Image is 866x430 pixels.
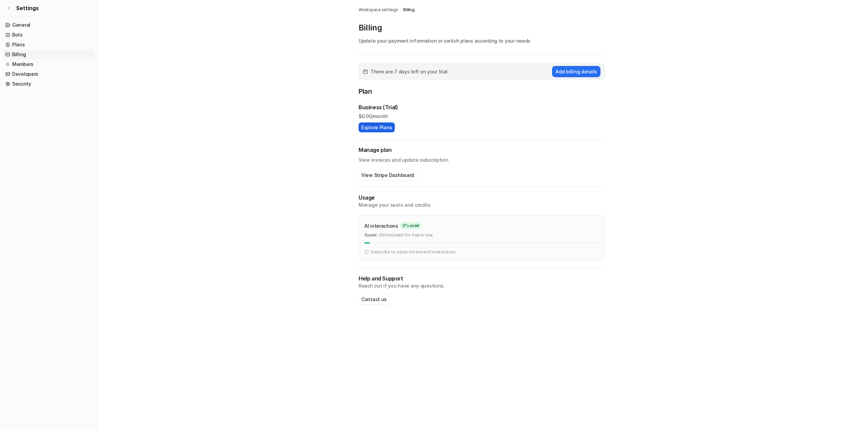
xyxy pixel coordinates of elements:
[3,69,94,79] a: Developers
[16,4,39,12] span: Settings
[359,37,605,44] p: Update your payment information or switch plans according to your needs
[379,232,433,238] p: / 200 included for free in trial
[370,68,448,75] span: There are 7 days left on your trial
[359,282,605,289] p: Reach out if you have any questions.
[370,249,455,255] p: Subscribe to a plan for more AI interactions
[359,122,395,132] button: Explore Plans
[359,154,605,163] p: View invoices and update subscription
[3,60,94,69] a: Members
[364,222,398,229] p: AI interactions
[3,20,94,30] a: General
[359,146,605,154] h2: Manage plan
[3,40,94,49] a: Plans
[359,194,605,202] p: Usage
[359,22,605,33] p: Billing
[359,103,398,111] p: Business (Trial)
[359,275,605,282] p: Help and Support
[400,222,421,229] span: 3 % used
[359,202,605,208] p: Manage your seats and credits
[359,170,417,180] button: View Stripe Dashboard
[552,66,600,77] button: Add billing details
[359,7,398,13] a: Workspace settings
[3,79,94,89] a: Security
[3,50,94,59] a: Billing
[359,294,389,304] button: Contact us
[363,69,368,74] img: calender-icon.svg
[403,7,414,13] a: Billing
[400,7,402,13] span: /
[364,232,377,238] p: 5 used
[359,86,605,98] p: Plan
[359,113,605,120] p: $ 0.00/month
[3,30,94,40] a: Bots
